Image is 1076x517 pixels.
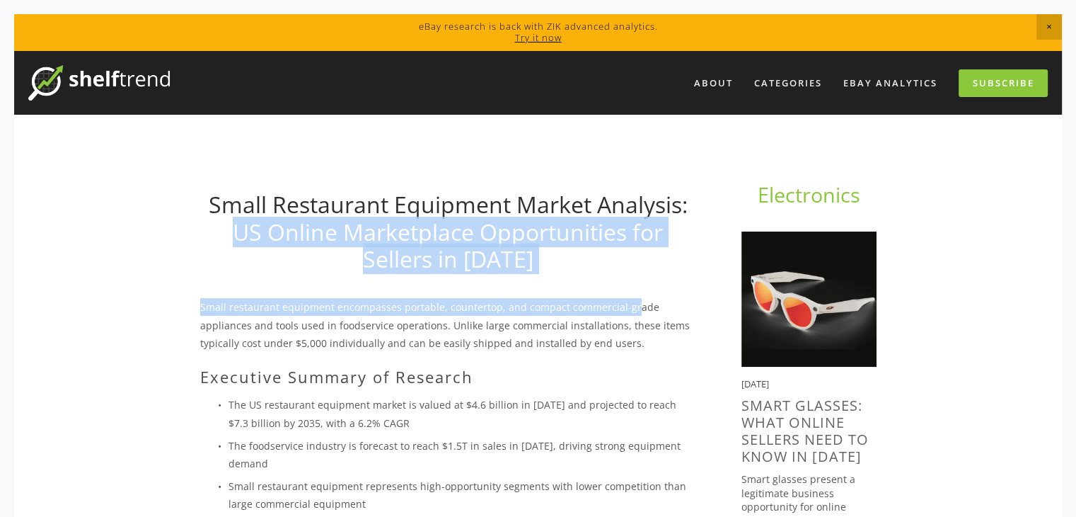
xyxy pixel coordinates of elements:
div: Categories [745,72,831,95]
a: Smart Glasses: What Online Sellers Need to Know in [DATE] [741,396,869,466]
a: Try it now [515,31,562,44]
p: The foodservice industry is forecast to reach $1.5T in sales in [DATE], driving strong equipment ... [228,437,696,472]
a: Small Restaurant Equipment Market Analysis: US Online Marketplace Opportunities for Sellers in [D... [209,189,688,274]
h2: Executive Summary of Research [200,368,696,386]
p: Small restaurant equipment encompasses portable, countertop, and compact commercial-grade applian... [200,298,696,352]
span: Close Announcement [1036,14,1062,40]
a: Electronics [758,181,860,208]
a: About [685,72,742,95]
time: [DATE] [741,377,769,390]
p: Small restaurant equipment represents high-opportunity segments with lower competition than large... [228,477,696,513]
a: eBay Analytics [834,72,947,95]
a: Subscribe [959,69,1048,97]
img: ShelfTrend [28,65,170,101]
p: The US restaurant equipment market is valued at $4.6 billion in [DATE] and projected to reach $7.... [228,396,696,431]
img: Smart Glasses: What Online Sellers Need to Know in 2025 [741,232,877,367]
